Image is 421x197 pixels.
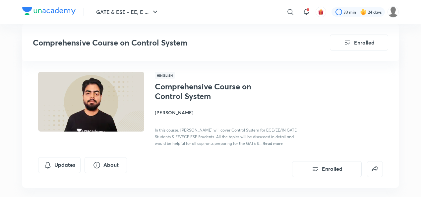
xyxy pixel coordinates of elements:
[155,109,303,116] h4: [PERSON_NAME]
[33,38,292,48] h3: Comprehensive Course on Control System
[155,128,297,146] span: In this course, [PERSON_NAME] will cover Control System for ECE/EE/IN GATE Students & EE/ECE ESE ...
[330,35,388,50] button: Enrolled
[292,161,362,177] button: Enrolled
[316,7,326,17] button: avatar
[37,71,145,132] img: Thumbnail
[22,7,76,15] img: Company Logo
[263,141,283,146] span: Read more
[155,82,263,101] h1: Comprehensive Course on Control System
[367,161,383,177] button: false
[22,7,76,17] a: Company Logo
[92,5,163,19] button: GATE & ESE - EE, E ...
[318,9,324,15] img: avatar
[388,6,399,18] img: sawan Patel
[155,72,175,79] span: Hinglish
[85,157,127,173] button: About
[360,9,367,15] img: streak
[38,157,81,173] button: Updates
